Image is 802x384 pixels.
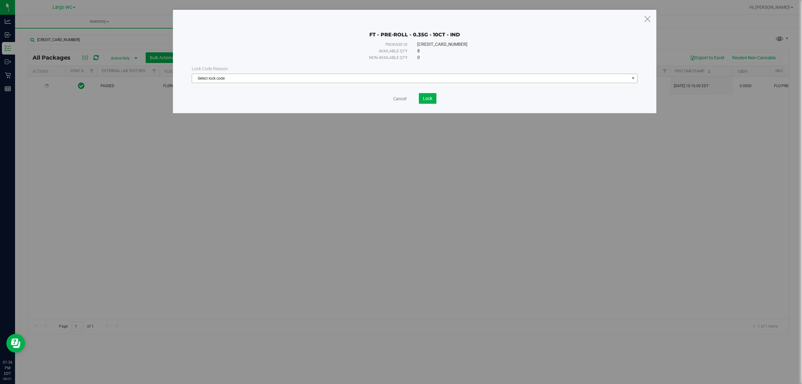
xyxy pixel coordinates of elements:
div: Available qty [211,48,408,54]
span: Lock [423,96,432,101]
button: Lock [419,93,436,104]
span: select [629,74,637,83]
div: FT - PRE-ROLL - 0.35G - 10CT - IND [192,22,638,38]
div: 0 [417,54,618,61]
div: 8 [417,48,618,54]
a: Cancel [393,96,406,102]
div: Package ID [211,41,408,48]
div: [CREDIT_CARD_NUMBER] [417,41,618,48]
span: Lock Code Reason [192,66,228,71]
iframe: Resource center [6,334,25,353]
span: Select lock code [192,74,629,83]
div: Non-available qty [211,55,408,61]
